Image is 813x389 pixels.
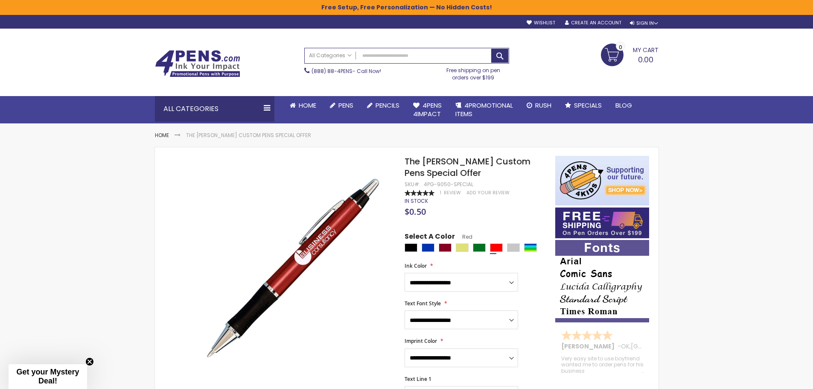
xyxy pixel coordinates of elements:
div: Green [473,243,486,252]
span: [GEOGRAPHIC_DATA] [631,342,694,351]
div: Sign In [630,20,658,26]
a: Blog [609,96,639,115]
span: Specials [574,101,602,110]
span: [PERSON_NAME] [561,342,618,351]
span: 1 [440,190,441,196]
a: Create an Account [565,20,621,26]
div: Free shipping on pen orders over $199 [437,64,509,81]
span: Ink Color [405,262,427,269]
li: The [PERSON_NAME] Custom Pens Special Offer [186,132,311,139]
span: Text Line 1 [405,375,431,383]
div: Red [490,243,503,252]
span: 0.00 [638,54,653,65]
span: Pens [338,101,353,110]
span: Red [455,233,472,240]
a: 1 Review [440,190,462,196]
a: Add Your Review [466,190,510,196]
img: font-personalization-examples [555,240,649,322]
div: Black [405,243,417,252]
div: 100% [405,190,434,196]
div: Blue [422,243,434,252]
strong: SKU [405,181,420,188]
span: Imprint Color [405,337,437,345]
a: Home [283,96,323,115]
a: Rush [520,96,558,115]
a: 4PROMOTIONALITEMS [449,96,520,124]
a: (888) 88-4PENS [312,67,353,75]
span: Blog [615,101,632,110]
div: Very easy site to use boyfriend wanted me to order pens for his business [561,356,644,374]
span: Pencils [376,101,399,110]
div: Silver [507,243,520,252]
span: Text Font Style [405,300,441,307]
span: 4Pens 4impact [413,101,442,118]
span: 0 [619,43,622,51]
span: Rush [535,101,551,110]
a: All Categories [305,48,356,62]
span: 4PROMOTIONAL ITEMS [455,101,513,118]
iframe: Google Customer Reviews [743,366,813,389]
span: - , [618,342,694,351]
span: Review [444,190,461,196]
a: Pens [323,96,360,115]
span: - Call Now! [312,67,381,75]
div: Availability [405,198,428,205]
span: In stock [405,197,428,205]
span: All Categories [309,52,352,59]
div: Burgundy [439,243,452,252]
img: 4pens 4 kids [555,156,649,205]
a: 4Pens4impact [406,96,449,124]
img: 4Pens Custom Pens and Promotional Products [155,50,240,77]
div: Get your Mystery Deal!Close teaser [9,364,87,389]
a: Wishlist [527,20,555,26]
a: Home [155,132,169,139]
button: Close teaser [85,357,94,366]
div: Gold [456,243,469,252]
a: Specials [558,96,609,115]
a: 0.00 0 [601,44,659,65]
span: $0.50 [405,206,426,217]
div: 4PG-9050-SPECIAL [424,181,473,188]
span: Select A Color [405,232,455,243]
div: All Categories [155,96,274,122]
div: Assorted [524,243,537,252]
img: barton_main-2024-red_2.jpg [198,168,393,363]
span: Get your Mystery Deal! [16,368,79,385]
a: Pencils [360,96,406,115]
span: The [PERSON_NAME] Custom Pens Special Offer [405,155,530,179]
span: OK [621,342,629,351]
span: Home [299,101,316,110]
img: Free shipping on orders over $199 [555,208,649,238]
